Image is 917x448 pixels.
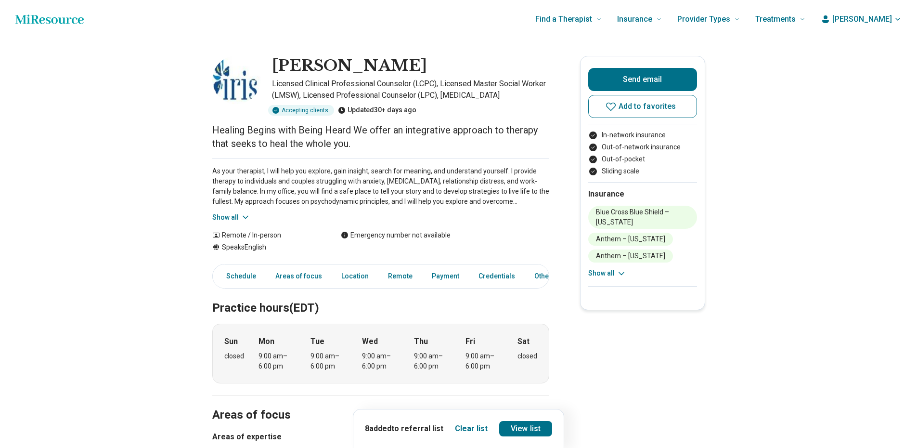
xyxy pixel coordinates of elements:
div: Remote / In-person [212,230,322,240]
div: 9:00 am – 6:00 pm [362,351,399,371]
h2: Practice hours (EDT) [212,277,549,316]
h2: Insurance [588,188,697,200]
div: Updated 30+ days ago [338,105,416,116]
div: 9:00 am – 6:00 pm [414,351,451,371]
p: 8 added [365,423,443,435]
button: Send email [588,68,697,91]
a: Schedule [215,266,262,286]
li: Out-of-pocket [588,154,697,164]
span: Insurance [617,13,652,26]
a: Credentials [473,266,521,286]
button: Show all [588,268,626,278]
a: Areas of focus [270,266,328,286]
span: to referral list [391,424,443,433]
ul: Payment options [588,130,697,176]
img: Dee Majko, Licensed Clinical Professional Counselor (LCPC) [212,56,260,104]
a: Remote [382,266,418,286]
h2: Areas of focus [212,384,549,423]
a: View list [499,421,552,436]
p: Licensed Clinical Professional Counselor (LCPC), Licensed Master Social Worker (LMSW), Licensed P... [272,78,549,101]
div: closed [517,351,537,361]
strong: Fri [465,336,475,347]
p: Healing Begins with Being Heard We offer an integrative approach to therapy that seeks to heal th... [212,123,549,150]
a: Home page [15,10,84,29]
strong: Sun [224,336,238,347]
button: [PERSON_NAME] [821,13,902,25]
h1: [PERSON_NAME] [272,56,427,76]
span: Find a Therapist [535,13,592,26]
span: [PERSON_NAME] [832,13,892,25]
p: As your therapist, I will help you explore, gain insight, search for meaning, and understand your... [212,166,549,207]
a: Other [529,266,563,286]
a: Payment [426,266,465,286]
li: In-network insurance [588,130,697,140]
div: Speaks English [212,242,322,252]
div: Accepting clients [268,105,334,116]
li: Anthem – [US_STATE] [588,233,673,246]
button: Clear list [455,423,488,435]
a: Location [336,266,375,286]
strong: Thu [414,336,428,347]
div: Emergency number not available [341,230,451,240]
h3: Areas of expertise [212,431,549,443]
div: closed [224,351,244,361]
span: Provider Types [677,13,730,26]
span: Add to favorites [619,103,676,110]
div: When does the program meet? [212,324,549,383]
button: Show all [212,212,250,223]
strong: Tue [310,336,324,347]
div: 9:00 am – 6:00 pm [258,351,296,371]
li: Out-of-network insurance [588,142,697,152]
li: Sliding scale [588,166,697,176]
span: Treatments [755,13,796,26]
div: 9:00 am – 6:00 pm [310,351,348,371]
li: Blue Cross Blue Shield – [US_STATE] [588,206,697,229]
button: Add to favorites [588,95,697,118]
li: Anthem – [US_STATE] [588,250,673,263]
strong: Sat [517,336,530,347]
strong: Mon [258,336,274,347]
strong: Wed [362,336,378,347]
div: 9:00 am – 6:00 pm [465,351,503,371]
